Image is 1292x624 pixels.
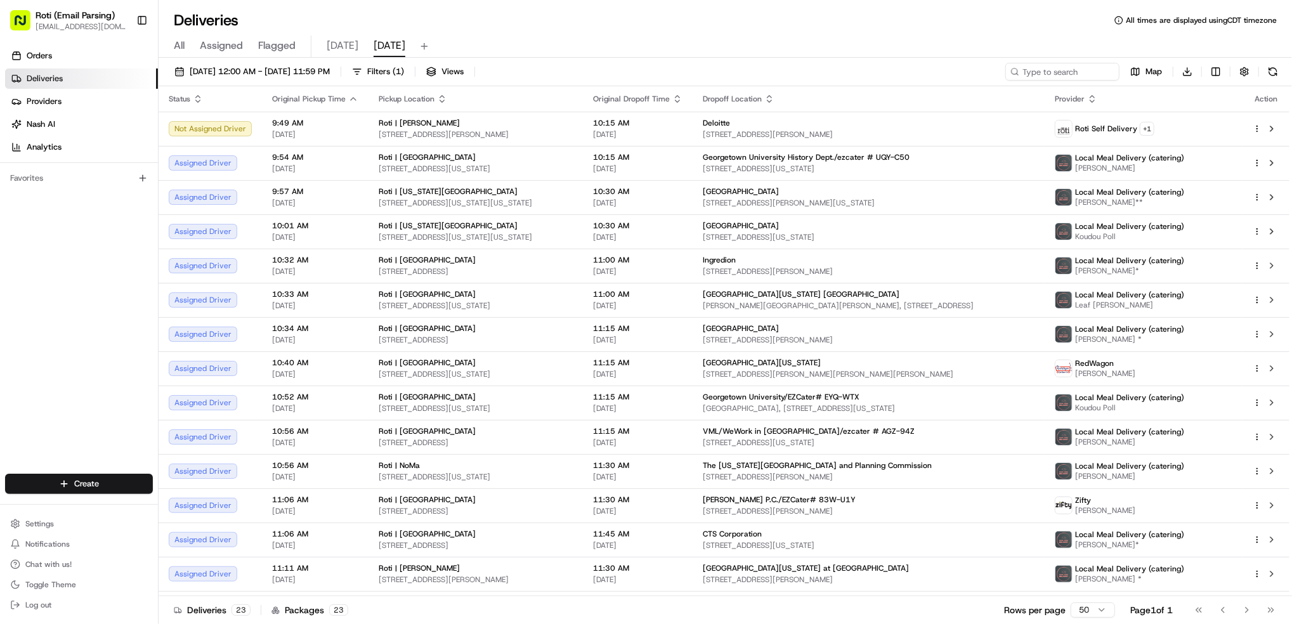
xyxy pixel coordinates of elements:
[102,244,209,267] a: 💻API Documentation
[703,438,1034,448] span: [STREET_ADDRESS][US_STATE]
[1075,393,1184,403] span: Local Meal Delivery (catering)
[1055,155,1072,171] img: lmd_logo.png
[703,369,1034,379] span: [STREET_ADDRESS][PERSON_NAME][PERSON_NAME][PERSON_NAME]
[703,164,1034,174] span: [STREET_ADDRESS][US_STATE]
[327,38,358,53] span: [DATE]
[272,94,346,104] span: Original Pickup Time
[174,38,185,53] span: All
[39,197,103,207] span: [PERSON_NAME]
[1075,256,1184,266] span: Local Meal Delivery (catering)
[379,529,476,539] span: Roti | [GEOGRAPHIC_DATA]
[593,232,682,242] span: [DATE]
[5,474,153,494] button: Create
[258,38,296,53] span: Flagged
[1075,495,1091,505] span: Zifty
[57,121,208,134] div: Start new chat
[593,495,682,505] span: 11:30 AM
[1075,461,1184,471] span: Local Meal Delivery (catering)
[703,335,1034,345] span: [STREET_ADDRESS][PERSON_NAME]
[593,198,682,208] span: [DATE]
[329,604,348,616] div: 23
[441,66,464,77] span: Views
[105,197,110,207] span: •
[593,289,682,299] span: 11:00 AM
[1055,292,1072,308] img: lmd_logo.png
[271,604,348,616] div: Packages
[1004,604,1066,616] p: Rows per page
[379,289,476,299] span: Roti | [GEOGRAPHIC_DATA]
[5,576,153,594] button: Toggle Theme
[1055,394,1072,411] img: lmd_logo.png
[272,198,358,208] span: [DATE]
[25,600,51,610] span: Log out
[5,137,158,157] a: Analytics
[272,472,358,482] span: [DATE]
[25,197,36,207] img: 1736555255976-a54dd68f-1ca7-489b-9aae-adbdc363a1c4
[1055,257,1072,274] img: lmd_logo.png
[272,529,358,539] span: 11:06 AM
[1075,266,1184,276] span: [PERSON_NAME]*
[169,94,190,104] span: Status
[1075,124,1137,134] span: Roti Self Delivery
[703,460,932,471] span: The [US_STATE][GEOGRAPHIC_DATA] and Planning Commission
[272,563,358,573] span: 11:11 AM
[379,335,573,345] span: [STREET_ADDRESS]
[174,604,251,616] div: Deliveries
[13,121,36,144] img: 1736555255976-a54dd68f-1ca7-489b-9aae-adbdc363a1c4
[27,119,55,130] span: Nash AI
[379,369,573,379] span: [STREET_ADDRESS][US_STATE]
[379,438,573,448] span: [STREET_ADDRESS]
[1075,564,1184,574] span: Local Meal Delivery (catering)
[593,426,682,436] span: 11:15 AM
[703,529,762,539] span: CTS Corporation
[379,232,573,242] span: [STREET_ADDRESS][US_STATE][US_STATE]
[272,506,358,516] span: [DATE]
[421,63,469,81] button: Views
[379,198,573,208] span: [STREET_ADDRESS][US_STATE][US_STATE]
[593,221,682,231] span: 10:30 AM
[379,403,573,413] span: [STREET_ADDRESS][US_STATE]
[5,114,158,134] a: Nash AI
[703,540,1034,550] span: [STREET_ADDRESS][US_STATE]
[272,232,358,242] span: [DATE]
[57,134,174,144] div: We're available if you need us!
[197,162,231,178] button: See all
[13,51,231,71] p: Welcome 👋
[25,559,72,569] span: Chat with us!
[174,10,238,30] h1: Deliveries
[1055,94,1085,104] span: Provider
[703,426,915,436] span: VML/WeWork in [GEOGRAPHIC_DATA]/ezcater # AGZ-94Z
[379,472,573,482] span: [STREET_ADDRESS][US_STATE]
[5,515,153,533] button: Settings
[703,392,859,402] span: Georgetown University/EZCater# EYQ-WTX
[1075,163,1184,173] span: [PERSON_NAME]
[367,66,404,77] span: Filters
[272,129,358,140] span: [DATE]
[379,506,573,516] span: [STREET_ADDRESS]
[5,5,131,36] button: Roti (Email Parsing)[EMAIL_ADDRESS][DOMAIN_NAME]
[33,82,209,95] input: Clear
[112,197,138,207] span: [DATE]
[272,369,358,379] span: [DATE]
[27,50,52,62] span: Orders
[272,392,358,402] span: 10:52 AM
[190,66,330,77] span: [DATE] 12:00 AM - [DATE] 11:59 PM
[379,575,573,585] span: [STREET_ADDRESS][PERSON_NAME]
[593,152,682,162] span: 10:15 AM
[703,495,856,505] span: [PERSON_NAME] P.C./EZCater# 83W-U1Y
[703,255,736,265] span: Ingredion
[1126,15,1277,25] span: All times are displayed using CDT timezone
[379,255,476,265] span: Roti | [GEOGRAPHIC_DATA]
[379,266,573,276] span: [STREET_ADDRESS]
[1005,63,1119,81] input: Type to search
[36,9,115,22] span: Roti (Email Parsing)
[703,472,1034,482] span: [STREET_ADDRESS][PERSON_NAME]
[703,506,1034,516] span: [STREET_ADDRESS][PERSON_NAME]
[5,46,158,66] a: Orders
[593,575,682,585] span: [DATE]
[1075,334,1184,344] span: [PERSON_NAME] *
[1055,429,1072,445] img: lmd_logo.png
[1075,540,1184,550] span: [PERSON_NAME]*
[379,540,573,550] span: [STREET_ADDRESS]
[379,392,476,402] span: Roti | [GEOGRAPHIC_DATA]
